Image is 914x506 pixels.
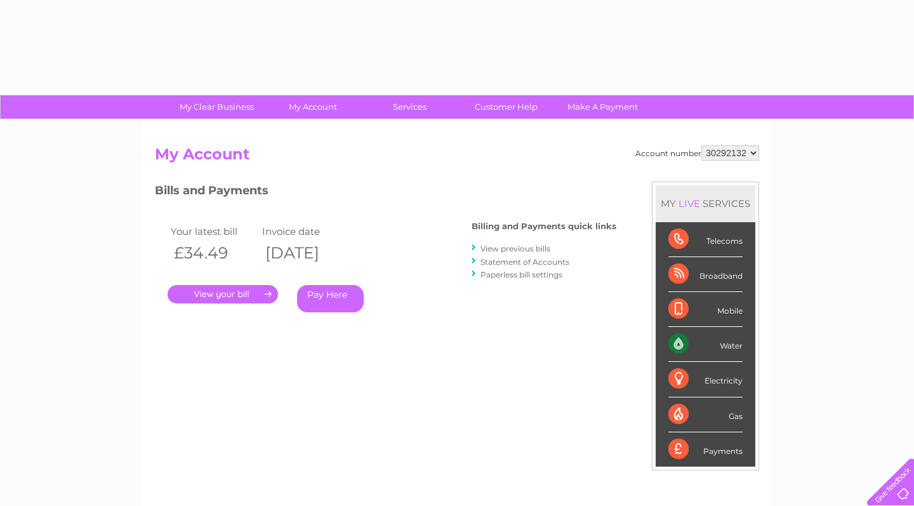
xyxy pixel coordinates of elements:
div: Electricity [668,362,743,397]
div: LIVE [676,197,703,210]
a: Customer Help [454,95,559,119]
div: Broadband [668,257,743,292]
a: . [168,285,278,303]
div: Account number [635,145,759,161]
div: Water [668,327,743,362]
div: Telecoms [668,222,743,257]
th: £34.49 [168,240,259,266]
a: My Clear Business [164,95,269,119]
div: MY SERVICES [656,185,755,222]
h4: Billing and Payments quick links [472,222,616,231]
div: Gas [668,397,743,432]
a: Make A Payment [550,95,655,119]
h2: My Account [155,145,759,170]
td: Invoice date [259,223,350,240]
a: Pay Here [297,285,364,312]
td: Your latest bill [168,223,259,240]
a: Services [357,95,462,119]
a: View previous bills [480,244,550,253]
a: Paperless bill settings [480,270,562,279]
a: My Account [261,95,366,119]
a: Statement of Accounts [480,257,569,267]
div: Payments [668,432,743,467]
div: Mobile [668,292,743,327]
th: [DATE] [259,240,350,266]
h3: Bills and Payments [155,182,616,204]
